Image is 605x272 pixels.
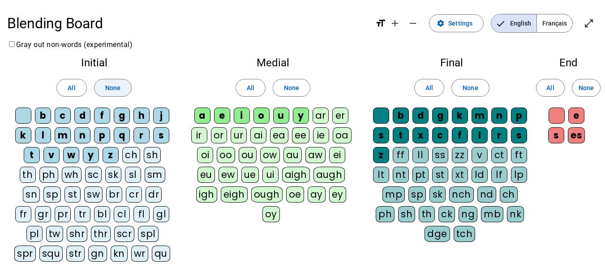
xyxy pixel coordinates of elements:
div: r [491,127,507,143]
div: wr [131,246,148,262]
button: Decrease font size [404,14,422,32]
div: y [83,147,99,163]
div: n [74,127,90,143]
div: qu [152,246,170,262]
div: cr [126,186,142,203]
div: i [234,108,250,124]
div: d [74,108,90,124]
input: Gray out non-words (experimental) [9,41,15,47]
div: kn [111,246,128,262]
div: ch [122,147,140,163]
div: r [133,127,150,143]
div: ff [393,147,409,163]
div: oy [262,206,280,222]
div: e [214,108,230,124]
div: lp [511,167,527,183]
div: ay [308,186,326,203]
div: sh [398,206,415,222]
div: ai [250,127,266,143]
div: oi [197,147,213,163]
div: aigh [282,167,310,183]
div: ey [329,186,346,203]
span: None [105,82,120,93]
button: None [572,79,601,97]
button: Enter full screen [580,14,598,32]
div: thr [91,226,111,242]
div: c [55,108,71,124]
div: oo [217,147,235,163]
span: English [491,14,536,32]
div: ss [432,147,448,163]
button: All [236,79,266,97]
div: er [332,108,348,124]
div: ou [239,147,257,163]
mat-button-toggle-group: Language selection [491,14,573,33]
div: pr [55,206,71,222]
div: st [64,186,81,203]
div: gl [153,206,169,222]
div: g [432,108,448,124]
div: ch [500,186,518,203]
div: q [114,127,130,143]
span: None [284,82,299,93]
div: xt [452,167,468,183]
div: m [472,108,488,124]
div: p [511,108,527,124]
div: tr [74,206,90,222]
div: nk [507,206,524,222]
div: ee [292,127,309,143]
div: ui [262,167,279,183]
div: sn [23,186,40,203]
span: All [247,82,254,93]
div: ph [39,167,58,183]
div: fl [133,206,150,222]
button: All [56,79,86,97]
div: tch [454,226,476,242]
div: sp [408,186,426,203]
div: oa [333,127,352,143]
div: eigh [221,186,248,203]
div: p [94,127,110,143]
div: nt [393,167,409,183]
div: ng [459,206,477,222]
div: x [412,127,429,143]
div: zz [452,147,468,163]
h2: Initial [14,57,174,68]
div: mp [382,186,405,203]
div: tw [46,226,63,242]
div: eu [197,167,215,183]
label: Gray out non-words (experimental) [7,40,133,49]
button: All [536,79,565,97]
div: sp [43,186,61,203]
div: ft [511,147,527,163]
div: l [35,127,51,143]
div: sc [85,167,102,183]
div: u [273,108,289,124]
div: b [393,108,409,124]
div: s [373,127,389,143]
div: s [153,127,169,143]
div: w [63,147,79,163]
div: pt [412,167,429,183]
div: br [106,186,122,203]
div: y [293,108,309,124]
div: ie [313,127,329,143]
div: o [253,108,270,124]
mat-icon: remove [408,18,418,29]
h2: End [546,57,591,68]
div: ew [219,167,238,183]
mat-icon: add [390,18,400,29]
div: sl [125,167,141,183]
div: ei [329,147,345,163]
span: All [68,82,75,93]
div: str [66,246,85,262]
div: es [568,127,585,143]
mat-icon: settings [437,19,445,27]
div: lf [491,167,507,183]
div: j [153,108,169,124]
div: h [133,108,150,124]
div: b [35,108,51,124]
button: None [451,79,489,97]
span: None [579,82,594,93]
div: sk [105,167,121,183]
